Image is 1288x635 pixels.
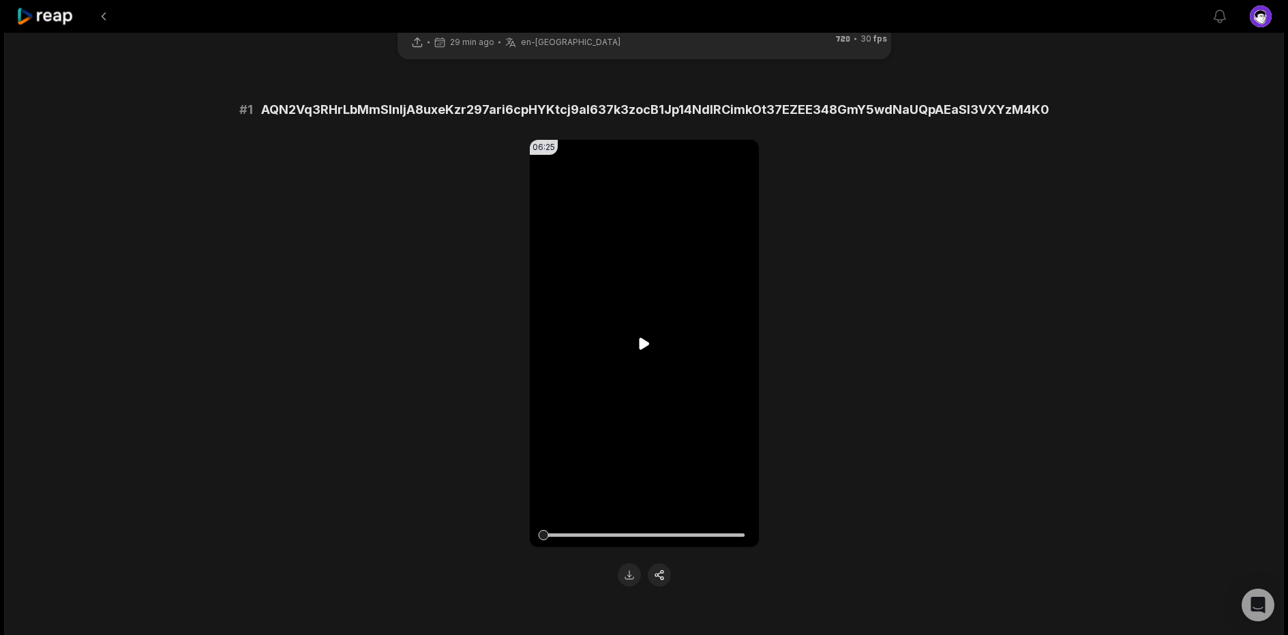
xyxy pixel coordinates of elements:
span: # 1 [239,100,253,119]
span: fps [873,33,887,44]
video: Your browser does not support mp4 format. [530,140,759,547]
span: 30 [860,33,887,45]
span: en-[GEOGRAPHIC_DATA] [521,37,620,48]
span: AQN2Vq3RHrLbMmSlnljA8uxeKzr297ari6cpHYKtcj9aI637k3zocB1Jp14NdlRCimkOt37EZEE348GmY5wdNaUQpAEaSI3VX... [261,100,1049,119]
span: 29 min ago [450,37,494,48]
div: Open Intercom Messenger [1242,589,1274,621]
